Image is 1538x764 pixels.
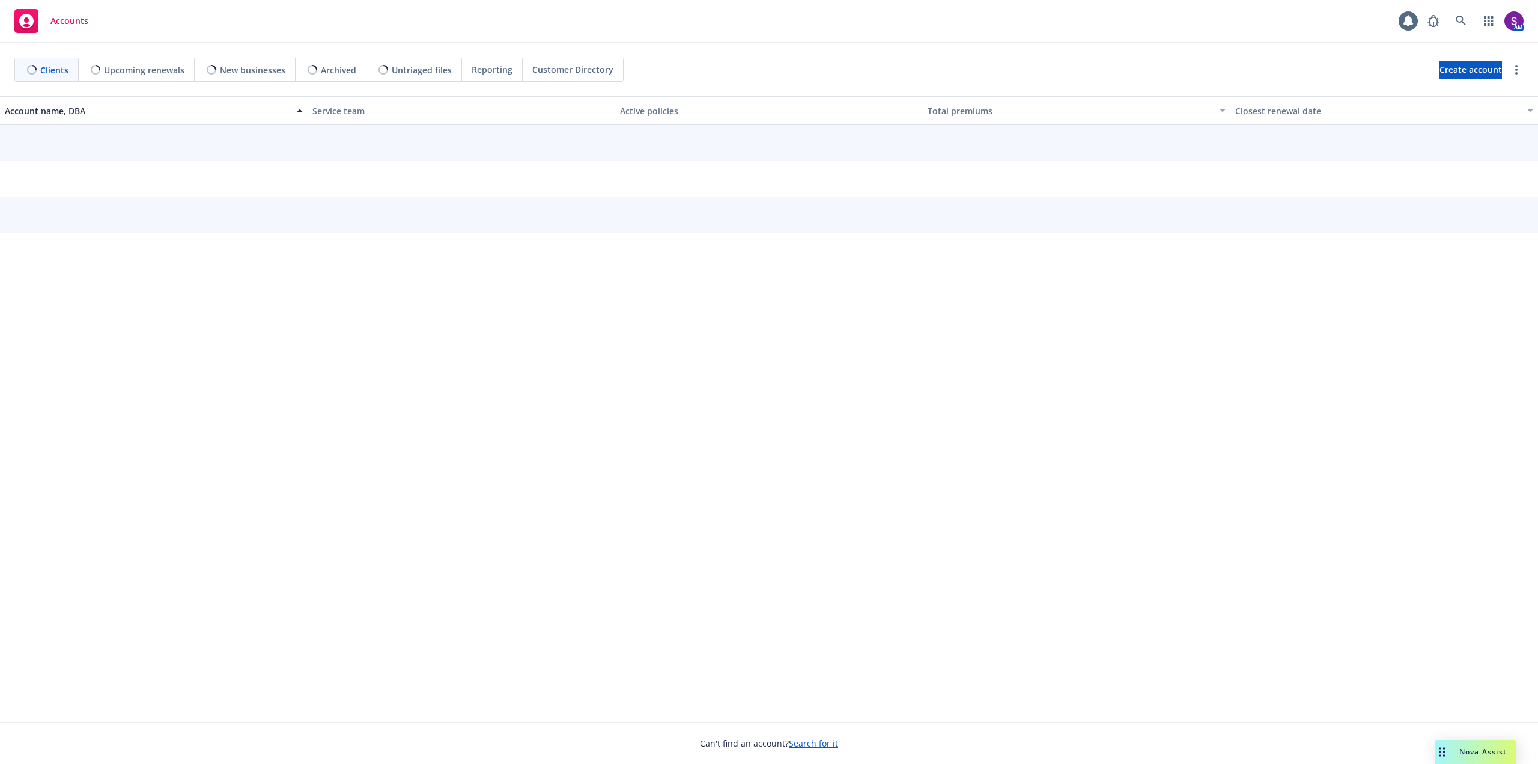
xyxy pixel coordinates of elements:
[40,64,68,76] span: Clients
[220,64,285,76] span: New businesses
[5,105,290,117] div: Account name, DBA
[1509,63,1524,77] a: more
[1439,58,1502,81] span: Create account
[50,16,88,26] span: Accounts
[1504,11,1524,31] img: photo
[928,105,1212,117] div: Total premiums
[321,64,356,76] span: Archived
[789,738,838,749] a: Search for it
[1459,747,1507,757] span: Nova Assist
[1235,105,1520,117] div: Closest renewal date
[1421,9,1445,33] a: Report a Bug
[1230,96,1538,125] button: Closest renewal date
[308,96,615,125] button: Service team
[923,96,1230,125] button: Total premiums
[104,64,184,76] span: Upcoming renewals
[700,737,838,750] span: Can't find an account?
[1449,9,1473,33] a: Search
[620,105,918,117] div: Active policies
[1439,61,1502,79] a: Create account
[1477,9,1501,33] a: Switch app
[10,4,93,38] a: Accounts
[312,105,610,117] div: Service team
[532,63,613,76] span: Customer Directory
[615,96,923,125] button: Active policies
[1435,740,1516,764] button: Nova Assist
[472,63,512,76] span: Reporting
[392,64,452,76] span: Untriaged files
[1435,740,1450,764] div: Drag to move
